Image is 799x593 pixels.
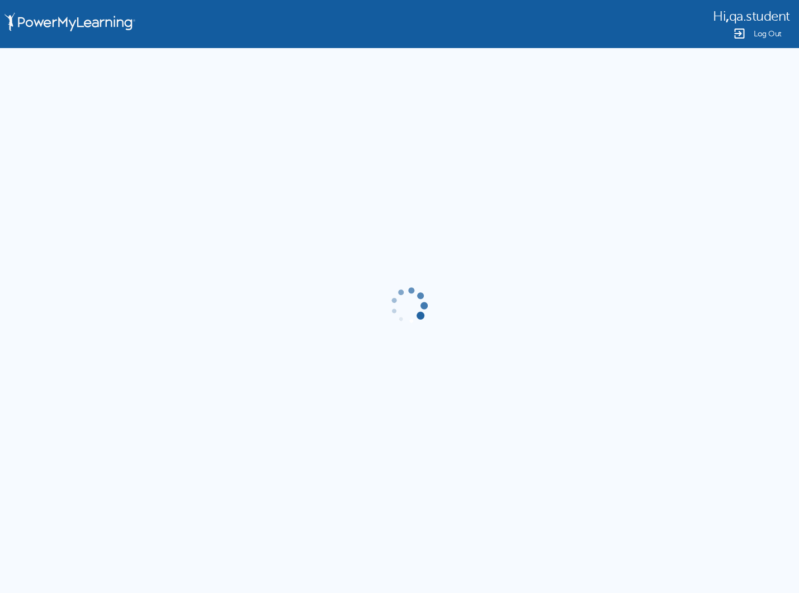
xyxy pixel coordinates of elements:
span: qa.student [729,9,790,24]
img: gif-load2.gif [388,285,429,326]
div: , [713,8,790,24]
img: Logout Icon [732,27,746,40]
span: Log Out [754,30,782,38]
span: Hi [713,9,726,24]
